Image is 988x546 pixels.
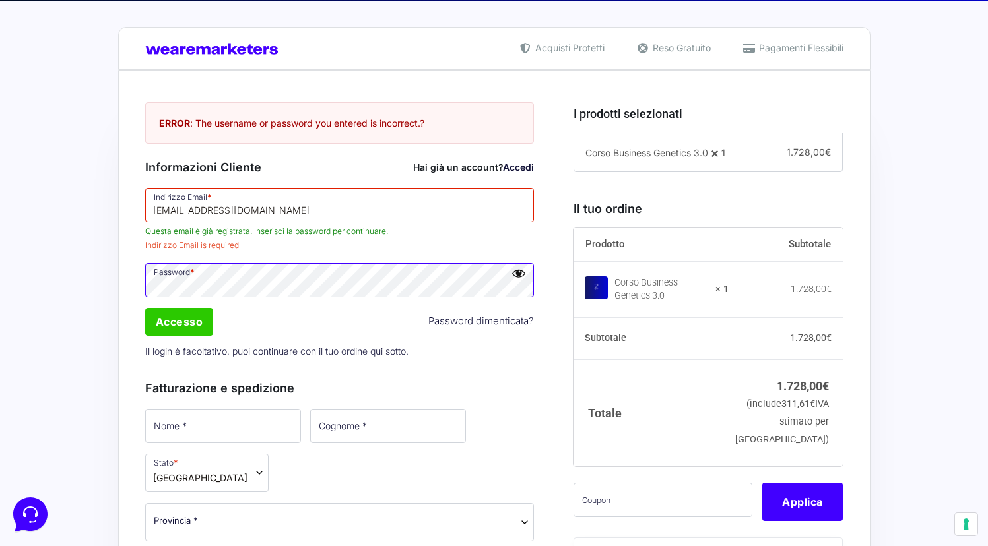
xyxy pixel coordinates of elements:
h3: Informazioni Cliente [145,158,535,176]
small: (include IVA stimato per [GEOGRAPHIC_DATA]) [735,398,829,445]
img: dark [42,74,69,100]
bdi: 1.728,00 [790,332,832,343]
a: Apri Centro Assistenza [141,164,243,174]
p: Il login è facoltativo, puoi continuare con il tuo ordine qui sotto. [141,338,539,365]
span: Provincia * [154,514,198,528]
th: Subtotale [574,318,729,360]
strong: × 1 [715,283,729,296]
h3: I prodotti selezionati [574,105,843,123]
bdi: 1.728,00 [777,379,829,393]
span: Acquisti Protetti [532,41,605,55]
th: Subtotale [729,228,843,262]
span: Corso Business Genetics 3.0 [585,147,708,158]
input: Indirizzo Email * [145,188,535,222]
p: Aiuto [203,442,222,454]
th: Prodotto [574,228,729,262]
span: Questa email è già registrata. Inserisci la password per continuare. [145,226,535,237]
span: € [810,398,815,409]
a: Password dimenticata? [428,314,534,329]
a: Accedi [503,162,534,173]
button: Inizia una conversazione [21,111,243,137]
span: Provincia [145,503,535,541]
span: Le tue conversazioni [21,53,112,63]
span: € [825,146,831,158]
span: Italia [153,471,247,485]
img: dark [63,74,90,100]
h3: Il tuo ordine [574,200,843,218]
span: 1 [721,147,725,158]
span: Stato [145,454,269,492]
button: Aiuto [172,423,253,454]
strong: ERROR [159,117,190,129]
span: € [822,379,829,393]
div: Hai già un account? [413,160,534,174]
button: Nascondi password [511,266,526,280]
input: Accesso [145,308,214,336]
h2: Ciao da Marketers 👋 [11,11,222,32]
span: € [826,284,832,294]
div: : The username or password you entered is incorrect. ? [145,102,535,144]
p: Home [40,442,62,454]
bdi: 1.728,00 [791,284,832,294]
img: Corso Business Genetics 3.0 [585,276,608,299]
span: 1.728,00 [787,146,831,158]
span: Reso Gratuito [649,41,711,55]
p: Messaggi [114,442,150,454]
button: Home [11,423,92,454]
img: dark [21,74,48,100]
span: Trova una risposta [21,164,103,174]
th: Totale [574,359,729,466]
h3: Fatturazione e spedizione [145,379,535,397]
input: Cerca un articolo... [30,192,216,205]
button: Le tue preferenze relative al consenso per le tecnologie di tracciamento [955,513,977,535]
span: € [826,332,832,343]
span: Pagamenti Flessibili [756,41,843,55]
span: Inizia una conversazione [86,119,195,129]
input: Coupon [574,483,752,517]
input: Nome * [145,409,301,443]
iframe: Customerly Messenger Launcher [11,495,50,534]
button: Messaggi [92,423,173,454]
span: Indirizzo Email is required [145,240,239,250]
input: Cognome * [310,409,466,443]
span: 311,61 [781,398,815,409]
div: Corso Business Genetics 3.0 [614,276,707,303]
button: Applica [762,483,843,521]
